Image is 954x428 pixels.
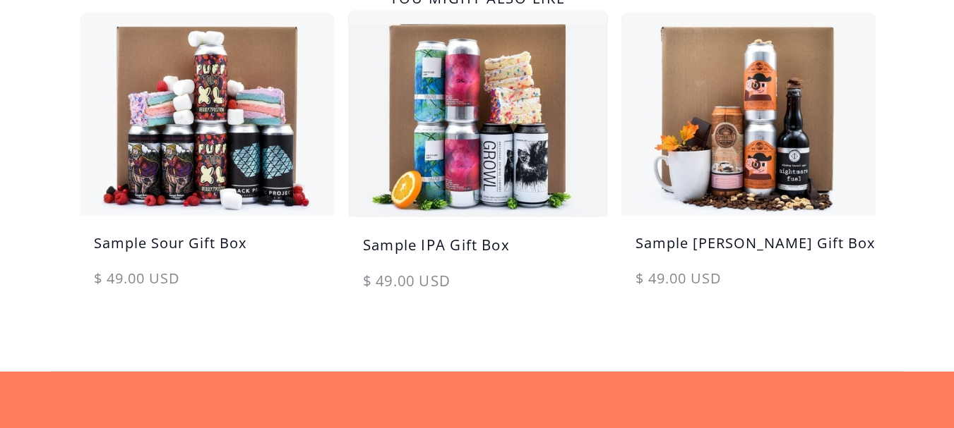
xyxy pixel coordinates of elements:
[80,233,334,268] h5: Sample Sour Gift Box
[80,13,334,303] a: Sample Sour Gift Box$ 49.00 USD
[80,268,334,303] div: $ 49.00 USD
[621,13,876,303] a: Sample [PERSON_NAME] Gift Box$ 49.00 USD
[348,270,607,306] div: $ 49.00 USD
[621,233,876,268] h5: Sample [PERSON_NAME] Gift Box
[348,234,607,270] h5: Sample IPA Gift Box
[621,268,876,303] div: $ 49.00 USD
[348,10,607,306] a: Sample IPA Gift Box$ 49.00 USD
